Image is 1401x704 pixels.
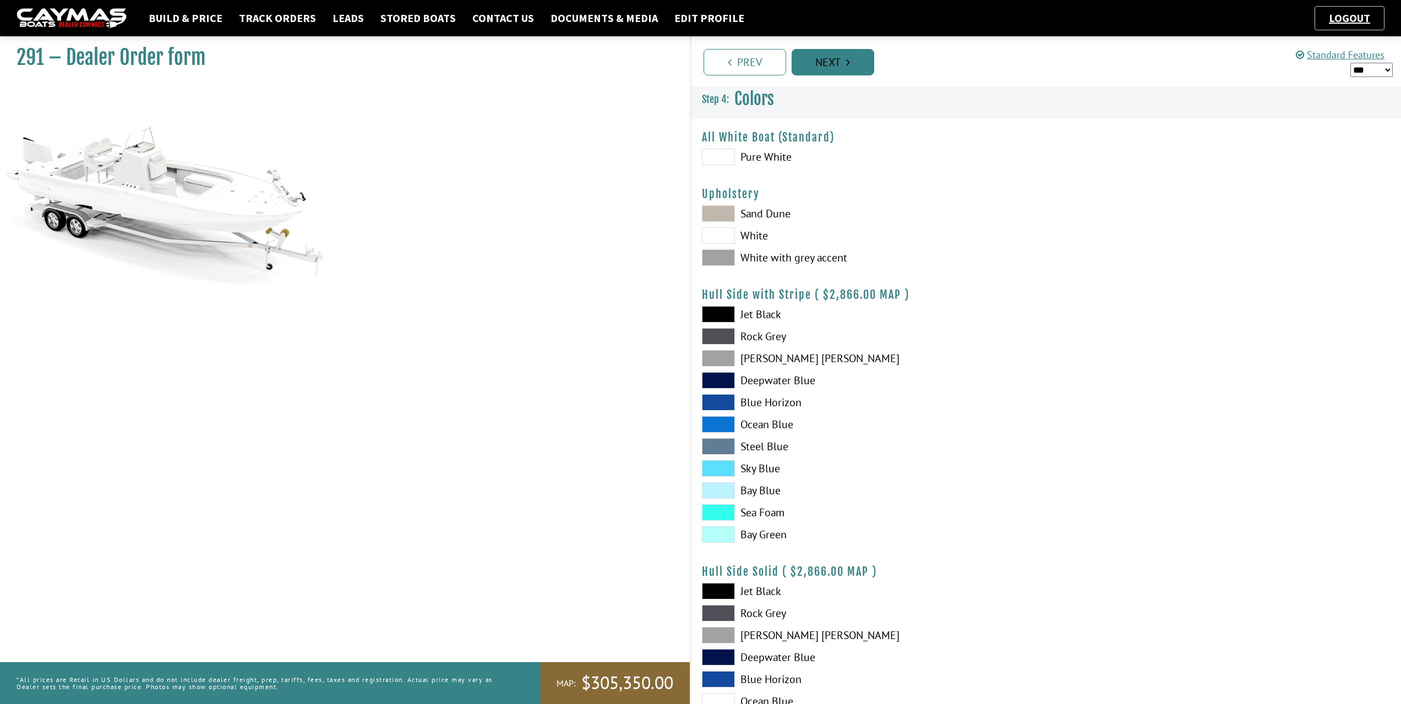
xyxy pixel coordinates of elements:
img: caymas-dealer-connect-2ed40d3bc7270c1d8d7ffb4b79bf05adc795679939227970def78ec6f6c03838.gif [17,8,127,29]
a: MAP:$305,350.00 [540,662,690,704]
label: Deepwater Blue [702,372,1035,389]
p: *All prices are Retail in US Dollars and do not include dealer freight, prep, tariffs, fees, taxe... [17,670,515,696]
span: $305,350.00 [581,672,673,695]
a: Standard Features [1296,48,1384,61]
label: White [702,227,1035,244]
a: Documents & Media [545,11,663,25]
label: White with grey accent [702,249,1035,266]
h4: Hull Side Solid ( ) [702,565,1391,579]
label: Sea Foam [702,504,1035,521]
label: Blue Horizon [702,671,1035,687]
a: Leads [327,11,369,25]
h4: Upholstery [702,187,1391,201]
label: Jet Black [702,306,1035,323]
label: [PERSON_NAME] [PERSON_NAME] [702,350,1035,367]
label: Jet Black [702,583,1035,599]
span: $2,866.00 MAP [791,565,869,579]
span: $2,866.00 MAP [823,288,901,302]
a: Build & Price [143,11,228,25]
label: Pure White [702,149,1035,165]
a: Prev [704,49,786,75]
h1: 291 – Dealer Order form [17,45,662,70]
h4: All White Boat (Standard) [702,130,1391,144]
label: Ocean Blue [702,416,1035,433]
label: Deepwater Blue [702,649,1035,665]
a: Edit Profile [669,11,750,25]
label: Steel Blue [702,438,1035,455]
label: Sand Dune [702,205,1035,222]
a: Next [792,49,874,75]
label: Rock Grey [702,328,1035,345]
label: Rock Grey [702,605,1035,621]
label: Bay Blue [702,482,1035,499]
label: [PERSON_NAME] [PERSON_NAME] [702,627,1035,643]
a: Contact Us [467,11,539,25]
label: Bay Green [702,526,1035,543]
a: Stored Boats [375,11,461,25]
a: Logout [1323,11,1376,25]
span: MAP: [557,678,576,689]
a: Track Orders [233,11,321,25]
label: Blue Horizon [702,394,1035,411]
label: Sky Blue [702,460,1035,477]
h4: Hull Side with Stripe ( ) [702,288,1391,302]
